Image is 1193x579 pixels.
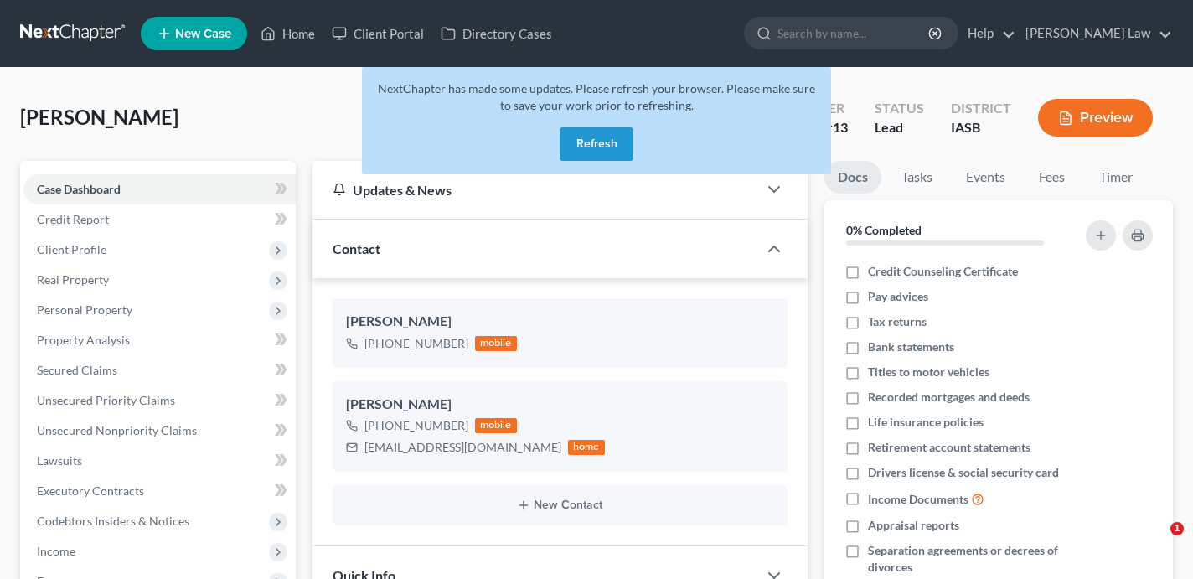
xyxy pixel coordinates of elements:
span: Titles to motor vehicles [868,364,989,380]
iframe: Intercom live chat [1136,522,1176,562]
a: Events [953,161,1019,194]
a: Directory Cases [432,18,560,49]
span: [PERSON_NAME] [20,105,178,129]
span: 13 [833,119,848,135]
span: Lawsuits [37,453,82,468]
div: home [568,440,605,455]
span: Recorded mortgages and deeds [868,389,1030,406]
a: Secured Claims [23,355,296,385]
a: Unsecured Priority Claims [23,385,296,416]
span: Life insurance policies [868,414,984,431]
a: Unsecured Nonpriority Claims [23,416,296,446]
div: Updates & News [333,181,737,199]
a: Property Analysis [23,325,296,355]
a: Tasks [888,161,946,194]
strong: 0% Completed [846,223,922,237]
span: Appraisal reports [868,517,959,534]
span: Contact [333,240,380,256]
span: Property Analysis [37,333,130,347]
span: NextChapter has made some updates. Please refresh your browser. Please make sure to save your wor... [378,81,815,112]
a: Timer [1086,161,1146,194]
div: [PERSON_NAME] [346,312,774,332]
a: Case Dashboard [23,174,296,204]
span: Pay advices [868,288,928,305]
span: New Case [175,28,231,40]
button: Refresh [560,127,633,161]
div: mobile [475,418,517,433]
span: Income Documents [868,491,968,508]
span: Bank statements [868,339,954,355]
a: Fees [1025,161,1079,194]
span: Drivers license & social security card [868,464,1059,481]
span: Credit Report [37,212,109,226]
button: New Contact [346,499,774,512]
span: Secured Claims [37,363,117,377]
a: Credit Report [23,204,296,235]
div: [EMAIL_ADDRESS][DOMAIN_NAME] [364,439,561,456]
a: Client Portal [323,18,432,49]
span: Credit Counseling Certificate [868,263,1018,280]
a: Docs [824,161,881,194]
span: Personal Property [37,302,132,317]
div: Lead [875,118,924,137]
span: Codebtors Insiders & Notices [37,514,189,528]
span: Unsecured Priority Claims [37,393,175,407]
div: mobile [475,336,517,351]
span: Real Property [37,272,109,287]
div: IASB [951,118,1011,137]
a: [PERSON_NAME] Law [1017,18,1172,49]
div: [PHONE_NUMBER] [364,417,468,434]
div: [PERSON_NAME] [346,395,774,415]
div: District [951,99,1011,118]
span: Case Dashboard [37,182,121,196]
span: 1 [1170,522,1184,535]
span: Tax returns [868,313,927,330]
span: Unsecured Nonpriority Claims [37,423,197,437]
a: Home [252,18,323,49]
div: [PHONE_NUMBER] [364,335,468,352]
div: Status [875,99,924,118]
span: Executory Contracts [37,483,144,498]
span: Client Profile [37,242,106,256]
span: Separation agreements or decrees of divorces [868,542,1072,576]
a: Lawsuits [23,446,296,476]
span: Income [37,544,75,558]
button: Preview [1038,99,1153,137]
input: Search by name... [777,18,931,49]
a: Help [959,18,1015,49]
a: Executory Contracts [23,476,296,506]
span: Retirement account statements [868,439,1030,456]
